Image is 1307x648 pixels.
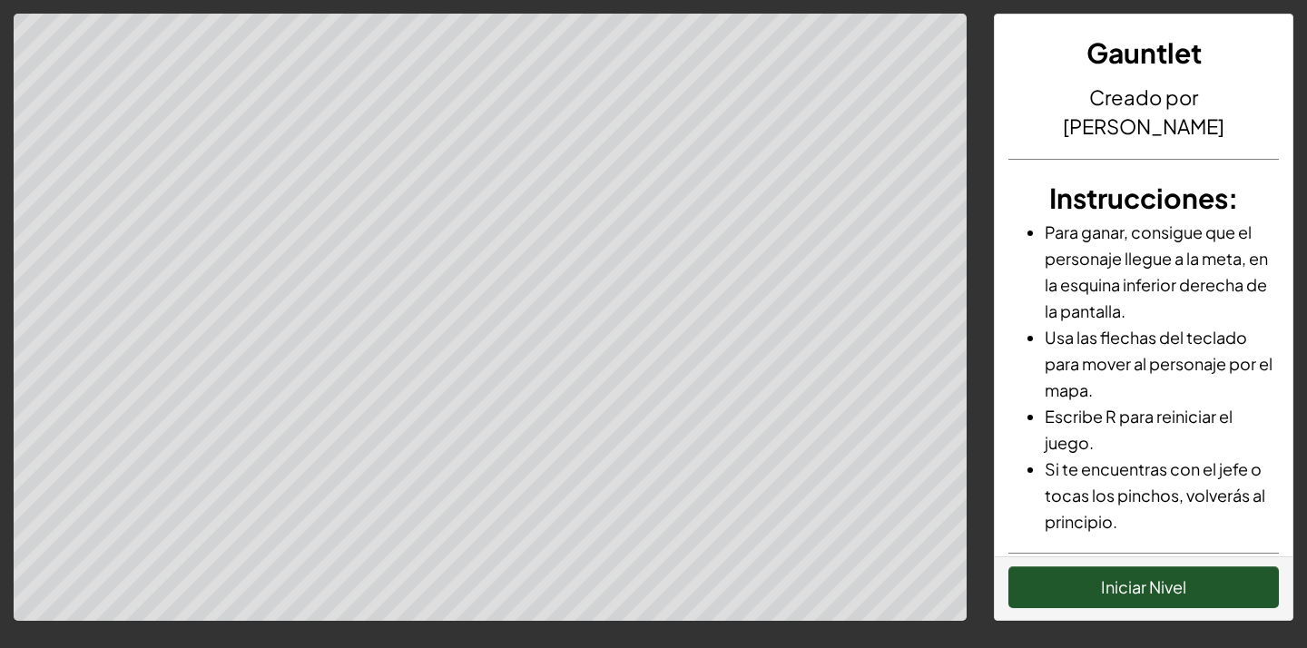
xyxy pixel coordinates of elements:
button: Iniciar Nivel [1008,566,1279,608]
span: Instrucciones [1049,181,1228,215]
li: Si te encuentras con el jefe o tocas los pinchos, volverás al principio. [1045,456,1279,535]
h4: Creado por [PERSON_NAME] [1008,83,1279,141]
li: Usa las flechas del teclado para mover al personaje por el mapa. [1045,324,1279,403]
li: Para ganar, consigue que el personaje llegue a la meta, en la esquina inferior derecha de la pant... [1045,219,1279,324]
h3: : [1008,178,1279,219]
li: Escribe R para reiniciar el juego. [1045,403,1279,456]
h3: Gauntlet [1008,33,1279,74]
